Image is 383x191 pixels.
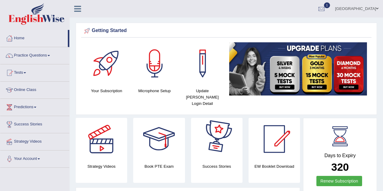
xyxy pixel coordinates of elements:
[0,99,69,114] a: Predictions
[76,163,127,170] h4: Strategy Videos
[331,161,349,173] b: 320
[316,176,362,186] a: Renew Subscription
[310,153,370,158] h4: Days to Expiry
[83,26,370,35] div: Getting Started
[0,47,69,62] a: Practice Questions
[229,42,367,95] img: small5.jpg
[0,151,69,166] a: Your Account
[0,64,69,79] a: Tests
[134,88,175,94] h4: Microphone Setup
[0,133,69,148] a: Strategy Videos
[181,88,223,107] h4: Update [PERSON_NAME] Login Detail
[133,163,185,170] h4: Book PTE Exam
[324,2,330,8] span: 1
[86,88,127,94] h4: Your Subscription
[0,30,68,45] a: Home
[0,82,69,97] a: Online Class
[0,116,69,131] a: Success Stories
[191,163,243,170] h4: Success Stories
[249,163,300,170] h4: EW Booklet Download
